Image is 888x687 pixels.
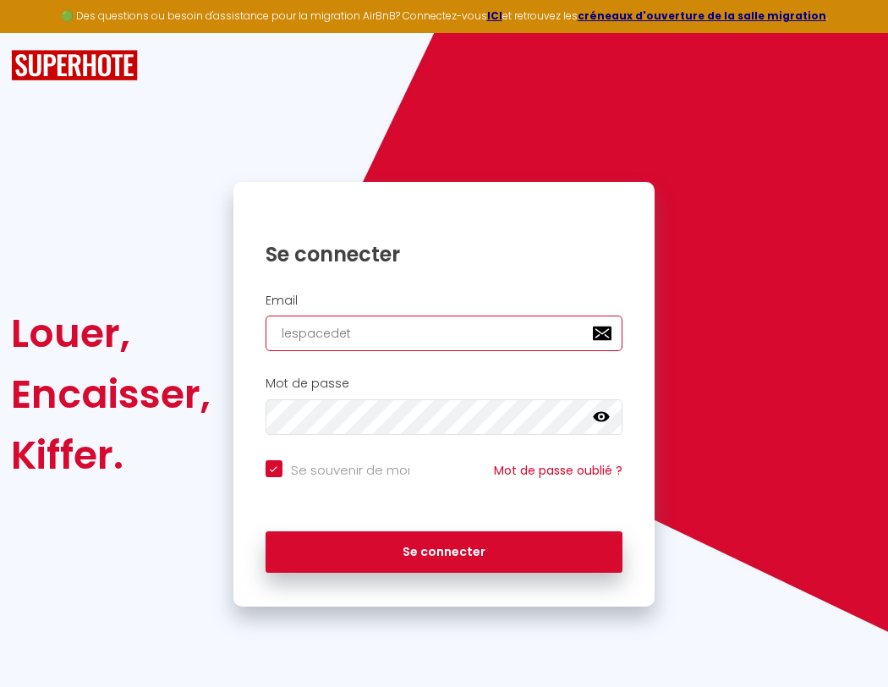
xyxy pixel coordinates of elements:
[11,425,211,486] div: Kiffer.
[11,50,138,81] img: SuperHote logo
[266,531,623,574] button: Se connecter
[578,8,826,23] a: créneaux d'ouverture de la salle migration
[14,7,64,58] button: Ouvrir le widget de chat LiveChat
[266,376,623,391] h2: Mot de passe
[11,303,211,364] div: Louer,
[266,294,623,308] h2: Email
[487,8,502,23] a: ICI
[266,241,623,267] h1: Se connecter
[11,364,211,425] div: Encaisser,
[494,462,622,479] a: Mot de passe oublié ?
[266,316,623,351] input: Ton Email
